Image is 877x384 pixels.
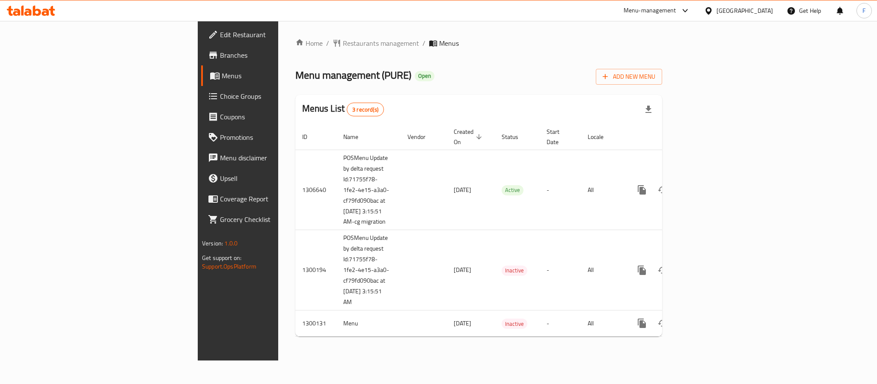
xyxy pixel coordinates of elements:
[415,72,434,80] span: Open
[201,189,344,209] a: Coverage Report
[632,313,652,334] button: more
[632,180,652,200] button: more
[547,127,571,147] span: Start Date
[581,150,625,230] td: All
[502,132,529,142] span: Status
[201,65,344,86] a: Menus
[302,132,318,142] span: ID
[202,238,223,249] span: Version:
[201,24,344,45] a: Edit Restaurant
[220,194,337,204] span: Coverage Report
[581,230,625,310] td: All
[415,71,434,81] div: Open
[201,86,344,106] a: Choice Groups
[333,38,419,48] a: Restaurants management
[638,99,659,120] div: Export file
[581,310,625,337] td: All
[220,132,337,142] span: Promotions
[336,150,401,230] td: POSMenu Update by delta request Id:71755f78-1fe2-4e15-a3a0-cf79fd090bac at [DATE] 3:15:51 AM-cg m...
[220,214,337,224] span: Grocery Checklist
[295,65,411,85] span: Menu management ( PURE )
[220,91,337,101] span: Choice Groups
[625,124,721,150] th: Actions
[422,38,425,48] li: /
[201,148,344,168] a: Menu disclaimer
[343,38,419,48] span: Restaurants management
[454,127,485,147] span: Created On
[201,106,344,127] a: Coupons
[540,150,581,230] td: -
[220,173,337,183] span: Upsell
[220,112,337,122] span: Coupons
[343,132,369,142] span: Name
[336,310,401,337] td: Menu
[454,318,471,329] span: [DATE]
[502,185,523,195] span: Active
[652,260,673,281] button: Change Status
[588,132,615,142] span: Locale
[202,252,241,263] span: Get support on:
[632,260,652,281] button: more
[220,153,337,163] span: Menu disclaimer
[201,127,344,148] a: Promotions
[202,261,256,272] a: Support.OpsPlatform
[862,6,865,15] span: F
[222,71,337,81] span: Menus
[220,50,337,60] span: Branches
[652,180,673,200] button: Change Status
[439,38,459,48] span: Menus
[502,319,527,329] span: Inactive
[407,132,437,142] span: Vendor
[295,124,721,337] table: enhanced table
[596,69,662,85] button: Add New Menu
[201,45,344,65] a: Branches
[624,6,676,16] div: Menu-management
[295,38,662,48] nav: breadcrumb
[201,168,344,189] a: Upsell
[347,106,384,114] span: 3 record(s)
[454,184,471,195] span: [DATE]
[347,103,384,116] div: Total records count
[454,264,471,275] span: [DATE]
[224,238,238,249] span: 1.0.0
[201,209,344,230] a: Grocery Checklist
[540,230,581,310] td: -
[502,185,523,195] div: Active
[716,6,773,15] div: [GEOGRAPHIC_DATA]
[302,102,384,116] h2: Menus List
[652,313,673,334] button: Change Status
[220,30,337,40] span: Edit Restaurant
[540,310,581,337] td: -
[502,266,527,275] span: Inactive
[336,230,401,310] td: POSMenu Update by delta request Id:71755f78-1fe2-4e15-a3a0-cf79fd090bac at [DATE] 3:15:51 AM
[603,71,655,82] span: Add New Menu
